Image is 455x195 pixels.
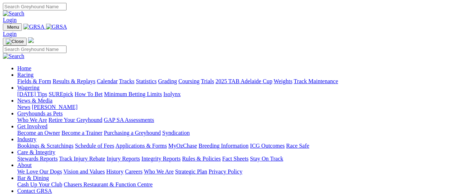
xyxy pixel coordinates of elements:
[17,85,40,91] a: Wagering
[286,143,309,149] a: Race Safe
[17,104,30,110] a: News
[115,143,167,149] a: Applications & Forms
[162,130,190,136] a: Syndication
[158,78,177,84] a: Grading
[106,156,140,162] a: Injury Reports
[17,91,452,97] div: Wagering
[17,117,47,123] a: Who We Are
[215,78,272,84] a: 2025 TAB Adelaide Cup
[17,168,452,175] div: About
[250,156,283,162] a: Stay On Track
[3,46,67,53] input: Search
[125,168,142,175] a: Careers
[46,24,67,30] img: GRSA
[62,130,103,136] a: Become a Trainer
[17,104,452,110] div: News & Media
[59,156,105,162] a: Track Injury Rebate
[178,78,200,84] a: Coursing
[17,181,62,187] a: Cash Up Your Club
[28,37,34,43] img: logo-grsa-white.png
[3,17,17,23] a: Login
[17,188,52,194] a: Contact GRSA
[144,168,174,175] a: Who We Are
[17,97,53,104] a: News & Media
[17,136,36,142] a: Industry
[106,168,123,175] a: History
[104,130,161,136] a: Purchasing a Greyhound
[75,143,114,149] a: Schedule of Fees
[3,3,67,10] input: Search
[168,143,197,149] a: MyOzChase
[32,104,77,110] a: [PERSON_NAME]
[17,143,452,149] div: Industry
[49,91,73,97] a: SUREpick
[104,117,154,123] a: GAP SA Assessments
[17,123,47,129] a: Get Involved
[17,168,62,175] a: We Love Our Dogs
[274,78,292,84] a: Weights
[17,149,55,155] a: Care & Integrity
[3,10,24,17] img: Search
[6,39,24,44] img: Close
[209,168,242,175] a: Privacy Policy
[250,143,285,149] a: ICG Outcomes
[136,78,157,84] a: Statistics
[222,156,249,162] a: Fact Sheets
[3,38,27,46] button: Toggle navigation
[53,78,95,84] a: Results & Replays
[3,53,24,60] img: Search
[64,181,153,187] a: Chasers Restaurant & Function Centre
[3,31,17,37] a: Login
[17,130,452,136] div: Get Involved
[17,65,31,71] a: Home
[17,72,33,78] a: Racing
[17,91,47,97] a: [DATE] Tips
[17,130,60,136] a: Become an Owner
[119,78,135,84] a: Tracks
[141,156,181,162] a: Integrity Reports
[17,143,73,149] a: Bookings & Scratchings
[199,143,249,149] a: Breeding Information
[17,181,452,188] div: Bar & Dining
[63,168,105,175] a: Vision and Values
[175,168,207,175] a: Strategic Plan
[201,78,214,84] a: Trials
[49,117,103,123] a: Retire Your Greyhound
[163,91,181,97] a: Isolynx
[104,91,162,97] a: Minimum Betting Limits
[294,78,338,84] a: Track Maintenance
[97,78,118,84] a: Calendar
[17,162,32,168] a: About
[182,156,221,162] a: Rules & Policies
[3,23,22,31] button: Toggle navigation
[17,78,452,85] div: Racing
[7,24,19,30] span: Menu
[17,117,452,123] div: Greyhounds as Pets
[75,91,103,97] a: How To Bet
[23,24,45,30] img: GRSA
[17,110,63,116] a: Greyhounds as Pets
[17,78,51,84] a: Fields & Form
[17,156,58,162] a: Stewards Reports
[17,175,49,181] a: Bar & Dining
[17,156,452,162] div: Care & Integrity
